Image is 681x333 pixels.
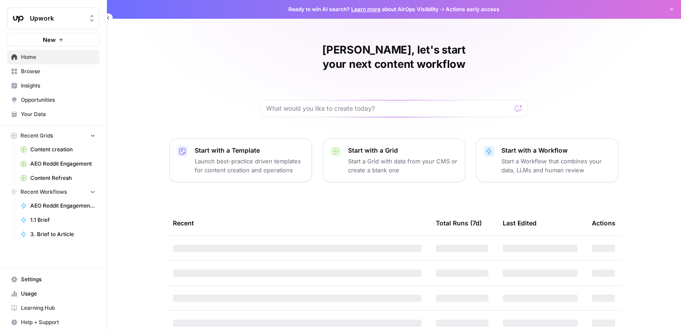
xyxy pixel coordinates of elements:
[30,230,95,238] span: 3. Brief to Article
[7,7,99,29] button: Workspace: Upwork
[446,5,500,13] span: Actions early access
[323,138,465,182] button: Start with a GridStart a Grid with data from your CMS or create a blank one
[10,10,26,26] img: Upwork Logo
[348,146,458,155] p: Start with a Grid
[16,157,99,171] a: AEO Reddit Engagement
[21,67,95,75] span: Browse
[7,301,99,315] a: Learning Hub
[21,275,95,283] span: Settings
[30,216,95,224] span: 1.1 Brief
[7,185,99,199] button: Recent Workflows
[16,199,99,213] a: AEO Reddit Engagement - Fork
[30,146,95,154] span: Content creation
[7,315,99,329] button: Help + Support
[501,157,611,175] p: Start a Workflow that combines your data, LLMs and human review
[21,96,95,104] span: Opportunities
[7,64,99,79] a: Browse
[7,93,99,107] a: Opportunities
[21,318,95,326] span: Help + Support
[21,132,53,140] span: Recent Grids
[7,129,99,142] button: Recent Grids
[288,5,439,13] span: Ready to win AI search? about AirOps Visibility
[16,227,99,241] a: 3. Brief to Article
[7,79,99,93] a: Insights
[7,107,99,121] a: Your Data
[16,213,99,227] a: 1.1 Brief
[348,157,458,175] p: Start a Grid with data from your CMS or create a blank one
[30,174,95,182] span: Content Refresh
[173,211,422,235] div: Recent
[476,138,619,182] button: Start with a WorkflowStart a Workflow that combines your data, LLMs and human review
[7,287,99,301] a: Usage
[501,146,611,155] p: Start with a Workflow
[436,211,482,235] div: Total Runs (7d)
[21,110,95,118] span: Your Data
[30,160,95,168] span: AEO Reddit Engagement
[195,146,304,155] p: Start with a Template
[7,272,99,287] a: Settings
[169,138,312,182] button: Start with a TemplateLaunch best-practice driven templates for content creation and operations
[21,290,95,298] span: Usage
[21,188,67,196] span: Recent Workflows
[266,104,511,113] input: What would you like to create today?
[21,82,95,90] span: Insights
[16,142,99,157] a: Content creation
[260,43,528,71] h1: [PERSON_NAME], let's start your next content workflow
[43,35,56,44] span: New
[21,53,95,61] span: Home
[30,202,95,210] span: AEO Reddit Engagement - Fork
[7,33,99,46] button: New
[16,171,99,185] a: Content Refresh
[351,6,381,12] a: Learn more
[503,211,537,235] div: Last Edited
[7,50,99,64] a: Home
[21,304,95,312] span: Learning Hub
[195,157,304,175] p: Launch best-practice driven templates for content creation and operations
[592,211,615,235] div: Actions
[30,14,84,23] span: Upwork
